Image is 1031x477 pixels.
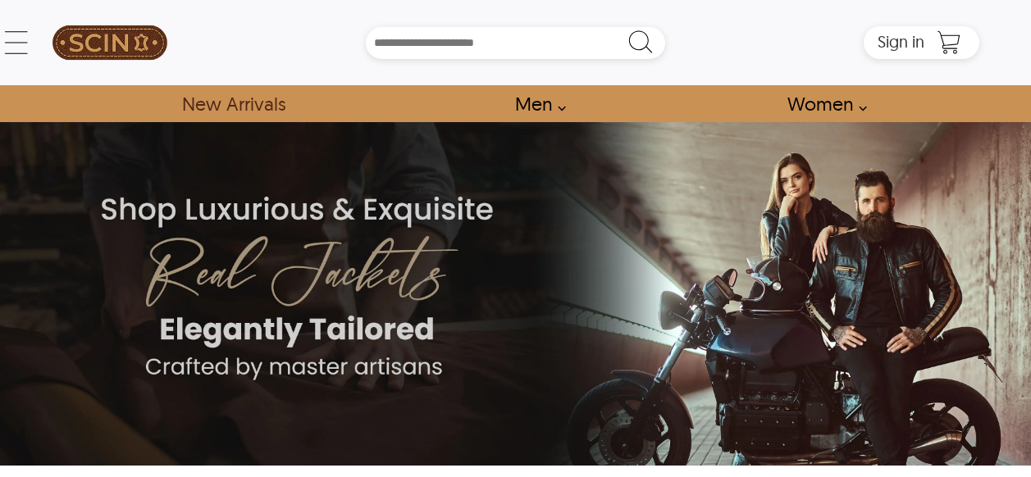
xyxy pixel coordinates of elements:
a: Shop New Arrivals [163,85,303,122]
a: Shopping Cart [933,30,965,55]
a: Shop Women Leather Jackets [769,85,876,122]
span: Sign in [878,31,924,52]
a: shop men's leather jackets [496,85,575,122]
img: SCIN [52,8,167,77]
a: Sign in [878,37,924,50]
